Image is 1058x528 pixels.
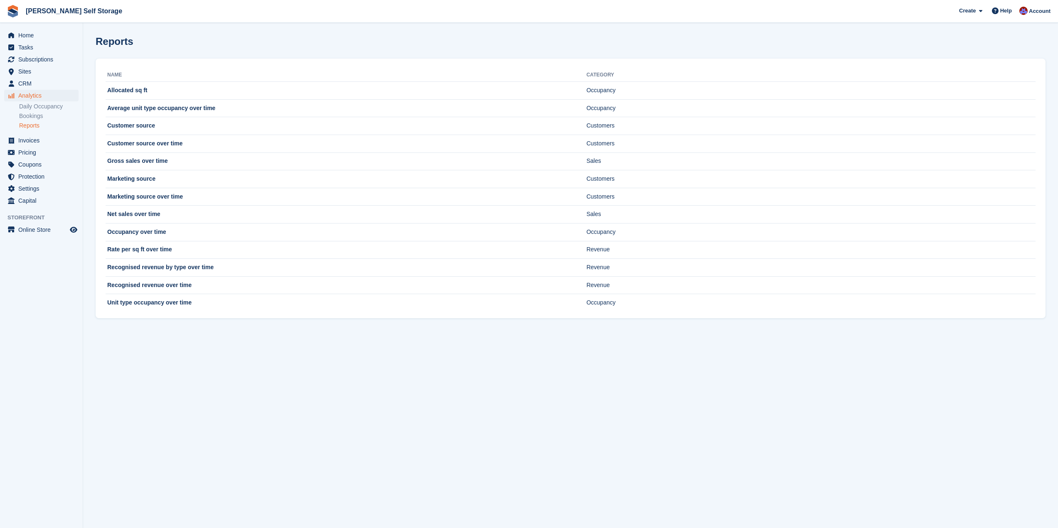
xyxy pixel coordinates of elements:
td: Occupancy [587,82,1036,100]
span: Invoices [18,135,68,146]
a: menu [4,135,79,146]
a: Daily Occupancy [19,103,79,111]
td: Allocated sq ft [106,82,587,100]
td: Sales [587,206,1036,223]
span: Settings [18,183,68,194]
a: Preview store [69,225,79,235]
a: menu [4,90,79,101]
td: Recognised revenue over time [106,276,587,294]
a: menu [4,29,79,41]
td: Occupancy [587,99,1036,117]
a: menu [4,159,79,170]
td: Recognised revenue by type over time [106,259,587,277]
span: Create [959,7,976,15]
span: Help [1000,7,1012,15]
td: Customer source [106,117,587,135]
a: menu [4,42,79,53]
td: Sales [587,152,1036,170]
td: Occupancy over time [106,223,587,241]
td: Revenue [587,276,1036,294]
a: menu [4,78,79,89]
img: stora-icon-8386f47178a22dfd0bd8f6a31ec36ba5ce8667c1dd55bd0f319d3a0aa187defe.svg [7,5,19,17]
td: Customers [587,135,1036,152]
span: Tasks [18,42,68,53]
td: Customers [587,117,1036,135]
span: Analytics [18,90,68,101]
td: Occupancy [587,223,1036,241]
a: Reports [19,122,79,130]
a: menu [4,171,79,182]
span: Coupons [18,159,68,170]
td: Marketing source [106,170,587,188]
a: menu [4,66,79,77]
td: Customers [587,188,1036,206]
span: Protection [18,171,68,182]
img: Tim Brant-Coles [1019,7,1028,15]
span: Capital [18,195,68,206]
a: menu [4,195,79,206]
th: Category [587,69,1036,82]
span: Home [18,29,68,41]
span: Storefront [7,214,83,222]
a: menu [4,54,79,65]
td: Average unit type occupancy over time [106,99,587,117]
a: menu [4,224,79,236]
td: Gross sales over time [106,152,587,170]
span: Online Store [18,224,68,236]
th: Name [106,69,587,82]
a: menu [4,183,79,194]
h1: Reports [96,36,133,47]
td: Unit type occupancy over time [106,294,587,312]
td: Net sales over time [106,206,587,223]
a: Bookings [19,112,79,120]
td: Marketing source over time [106,188,587,206]
td: Customer source over time [106,135,587,152]
td: Revenue [587,241,1036,259]
td: Revenue [587,259,1036,277]
span: Subscriptions [18,54,68,65]
a: menu [4,147,79,158]
a: [PERSON_NAME] Self Storage [22,4,126,18]
span: Pricing [18,147,68,158]
span: CRM [18,78,68,89]
span: Sites [18,66,68,77]
td: Rate per sq ft over time [106,241,587,259]
td: Occupancy [587,294,1036,312]
td: Customers [587,170,1036,188]
span: Account [1029,7,1051,15]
